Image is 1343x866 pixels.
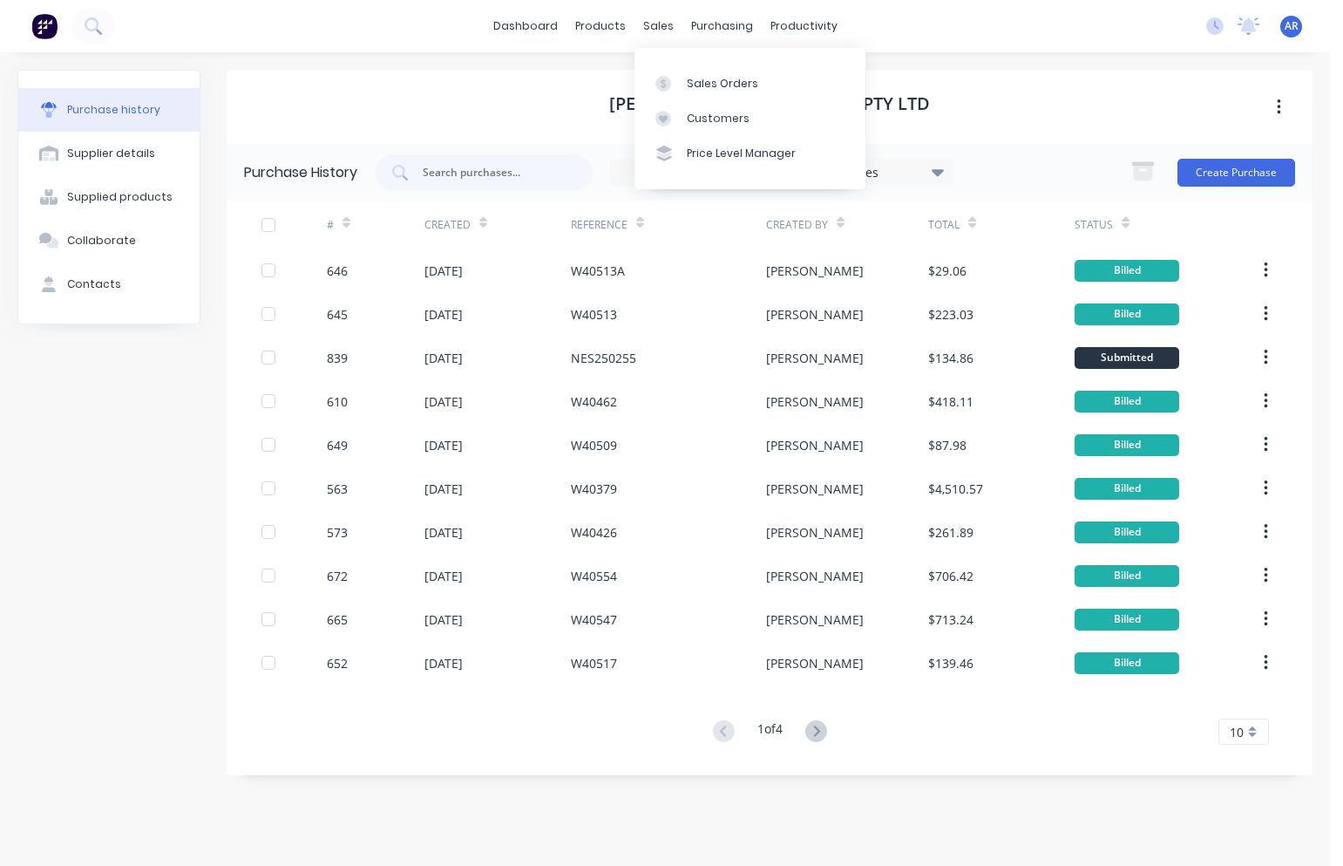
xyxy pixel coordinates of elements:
[928,480,983,498] div: $4,510.57
[634,13,682,39] div: sales
[67,146,155,161] div: Supplier details
[18,175,200,219] button: Supplied products
[1075,303,1179,325] div: Billed
[571,305,617,324] div: W40513
[424,305,463,324] div: [DATE]
[1075,652,1179,674] div: Billed
[424,610,463,629] div: [DATE]
[928,392,973,411] div: $418.11
[424,349,463,367] div: [DATE]
[1075,217,1113,233] div: Status
[766,436,864,454] div: [PERSON_NAME]
[571,392,617,411] div: W40462
[571,436,617,454] div: W40509
[928,567,973,585] div: $706.42
[766,610,864,629] div: [PERSON_NAME]
[244,162,357,183] div: Purchase History
[928,610,973,629] div: $713.24
[687,76,758,92] div: Sales Orders
[766,523,864,542] div: [PERSON_NAME]
[327,305,348,324] div: 645
[424,392,463,411] div: [DATE]
[609,93,930,114] h1: [PERSON_NAME] Metal Corp Pty Ltd
[1075,434,1179,456] div: Billed
[67,233,136,249] div: Collaborate
[485,13,566,39] a: dashboard
[928,523,973,542] div: $261.89
[67,189,173,205] div: Supplied products
[31,13,58,39] img: Factory
[571,523,617,542] div: W40426
[762,13,846,39] div: productivity
[327,654,348,672] div: 652
[424,480,463,498] div: [DATE]
[928,436,967,454] div: $87.98
[928,305,973,324] div: $223.03
[1230,723,1244,741] span: 10
[566,13,634,39] div: products
[1075,260,1179,282] div: Billed
[687,111,750,126] div: Customers
[327,480,348,498] div: 563
[766,654,864,672] div: [PERSON_NAME]
[18,88,200,132] button: Purchase history
[327,392,348,411] div: 610
[818,162,943,181] div: 6 Statuses
[327,523,348,542] div: 573
[18,219,200,263] button: Collaborate
[424,654,463,672] div: [DATE]
[67,276,121,292] div: Contacts
[1075,347,1179,369] div: Submitted
[757,719,783,745] div: 1 of 4
[571,349,636,367] div: NES250255
[611,160,757,186] input: Order Date
[928,654,973,672] div: $139.46
[571,262,625,280] div: W40513A
[766,480,864,498] div: [PERSON_NAME]
[687,146,796,161] div: Price Level Manager
[634,136,865,171] a: Price Level Manager
[928,262,967,280] div: $29.06
[327,217,334,233] div: #
[327,349,348,367] div: 839
[634,65,865,100] a: Sales Orders
[1075,565,1179,587] div: Billed
[1075,478,1179,500] div: Billed
[424,262,463,280] div: [DATE]
[327,262,348,280] div: 646
[766,567,864,585] div: [PERSON_NAME]
[424,567,463,585] div: [DATE]
[571,480,617,498] div: W40379
[421,164,566,181] input: Search purchases...
[1285,18,1299,34] span: AR
[766,262,864,280] div: [PERSON_NAME]
[67,102,160,118] div: Purchase history
[424,436,463,454] div: [DATE]
[327,610,348,629] div: 665
[571,217,627,233] div: Reference
[571,654,617,672] div: W40517
[424,217,471,233] div: Created
[1075,609,1179,631] div: Billed
[766,217,828,233] div: Created By
[1075,522,1179,543] div: Billed
[766,349,864,367] div: [PERSON_NAME]
[327,567,348,585] div: 672
[571,610,617,629] div: W40547
[766,392,864,411] div: [PERSON_NAME]
[327,436,348,454] div: 649
[766,305,864,324] div: [PERSON_NAME]
[928,349,973,367] div: $134.86
[18,263,200,306] button: Contacts
[1177,159,1295,187] button: Create Purchase
[18,132,200,175] button: Supplier details
[634,101,865,136] a: Customers
[928,217,960,233] div: Total
[682,13,762,39] div: purchasing
[1075,391,1179,413] div: Billed
[571,567,617,585] div: W40554
[424,523,463,542] div: [DATE]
